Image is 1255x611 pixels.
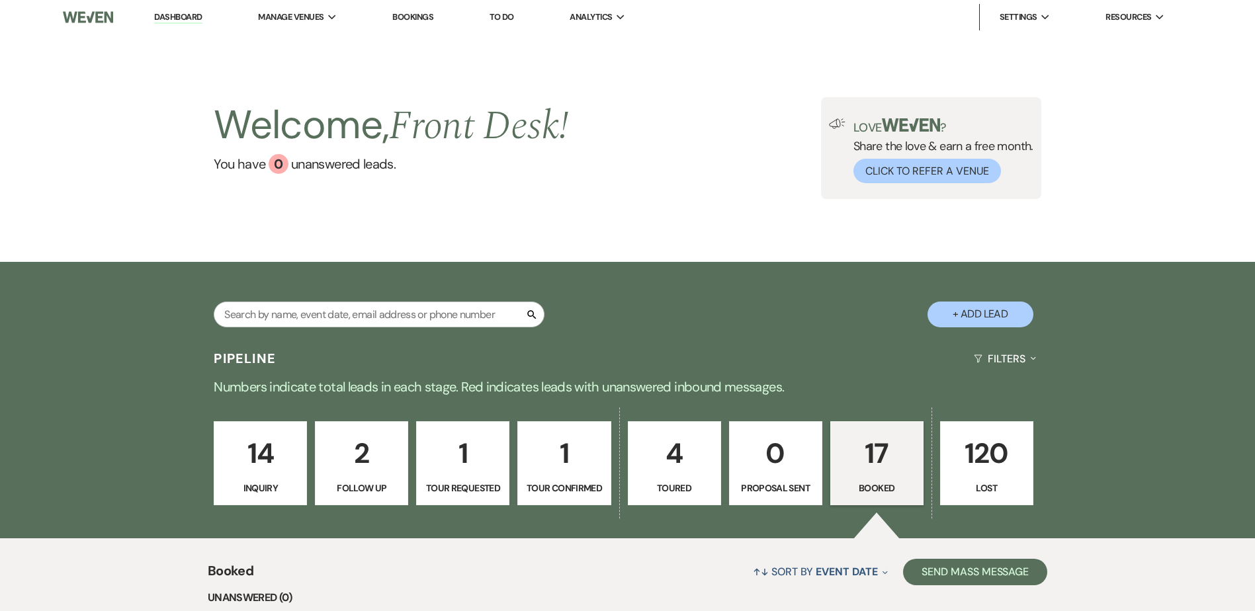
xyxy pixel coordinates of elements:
button: + Add Lead [928,302,1033,327]
a: Bookings [392,11,433,22]
input: Search by name, event date, email address or phone number [214,302,544,327]
p: Tour Confirmed [526,481,602,495]
a: 1Tour Requested [416,421,509,506]
a: 17Booked [830,421,924,506]
p: 120 [949,431,1025,475]
p: 0 [738,431,814,475]
a: Dashboard [154,11,202,24]
p: Numbers indicate total leads in each stage. Red indicates leads with unanswered inbound messages. [151,376,1104,397]
p: Inquiry [222,481,298,495]
a: 2Follow Up [315,421,408,506]
a: 14Inquiry [214,421,307,506]
p: 1 [526,431,602,475]
span: Booked [208,561,253,589]
p: Booked [839,481,915,495]
p: 1 [425,431,501,475]
h2: Welcome, [214,97,568,154]
span: ↑↓ [753,565,769,579]
span: Front Desk ! [389,96,568,157]
div: Share the love & earn a free month. [845,118,1033,183]
li: Unanswered (0) [208,589,1047,606]
p: Follow Up [324,481,400,495]
p: 2 [324,431,400,475]
p: 4 [636,431,713,475]
a: 1Tour Confirmed [517,421,611,506]
p: Proposal Sent [738,481,814,495]
button: Filters [969,341,1041,376]
span: Event Date [816,565,877,579]
h3: Pipeline [214,349,276,368]
span: Resources [1105,11,1151,24]
img: Weven Logo [63,3,113,31]
p: Love ? [853,118,1033,134]
button: Sort By Event Date [748,554,893,589]
a: To Do [490,11,514,22]
p: Toured [636,481,713,495]
span: Analytics [570,11,612,24]
a: 0Proposal Sent [729,421,822,506]
span: Settings [1000,11,1037,24]
div: 0 [269,154,288,174]
a: You have 0 unanswered leads. [214,154,568,174]
a: 4Toured [628,421,721,506]
span: Manage Venues [258,11,324,24]
button: Send Mass Message [903,559,1047,585]
p: 14 [222,431,298,475]
img: loud-speaker-illustration.svg [829,118,845,129]
p: 17 [839,431,915,475]
img: weven-logo-green.svg [882,118,941,132]
a: 120Lost [940,421,1033,506]
p: Tour Requested [425,481,501,495]
p: Lost [949,481,1025,495]
button: Click to Refer a Venue [853,159,1001,183]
